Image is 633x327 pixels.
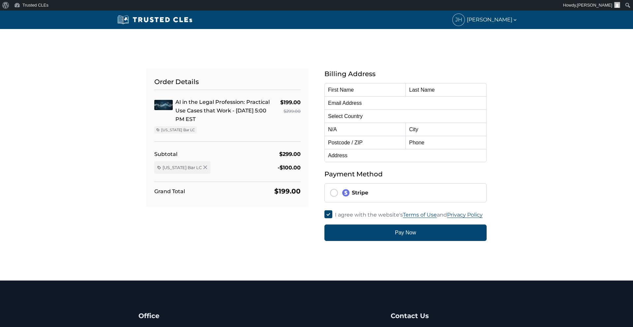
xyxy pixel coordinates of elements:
input: Address [324,149,487,162]
a: Terms of Use [403,212,437,218]
span: [PERSON_NAME] [577,3,612,8]
input: Email Address [324,96,487,109]
input: City [406,123,487,136]
span: [US_STATE] Bar LC [161,127,195,133]
input: Phone [406,136,487,149]
div: $299.00 [279,150,301,159]
h5: Order Details [154,76,301,90]
input: First Name [324,83,406,96]
div: Grand Total [154,187,185,196]
a: AI in the Legal Profession: Practical Use Cases that Work - [DATE] 5:00 PM EST [175,99,270,122]
h4: Contact Us [325,310,495,321]
h5: Payment Method [324,169,487,179]
img: Trusted CLEs [115,15,194,25]
div: Subtotal [154,150,177,159]
input: Last Name [406,83,487,96]
h4: Office [138,310,308,321]
img: stripe [342,189,350,197]
h5: Billing Address [324,69,487,79]
a: Privacy Policy [447,212,483,218]
span: I agree with the website's and [335,212,483,218]
span: [US_STATE] Bar LC [163,164,202,170]
span: JH [453,14,465,26]
div: $299.00 [280,107,301,116]
button: Pay Now [324,224,487,241]
img: AI in the Legal Profession: Practical Use Cases that Work - 10/15 - 5:00 PM EST [154,100,173,110]
div: Stripe [342,189,481,197]
div: -$100.00 [278,163,301,172]
div: $199.00 [274,186,301,196]
input: Postcode / ZIP [324,136,406,149]
input: stripeStripe [330,189,338,197]
span: [PERSON_NAME] [467,15,518,24]
div: $199.00 [280,98,301,107]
